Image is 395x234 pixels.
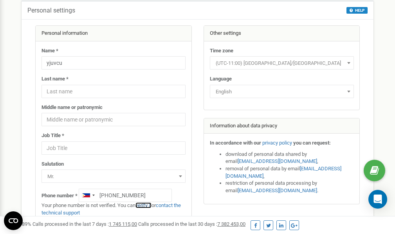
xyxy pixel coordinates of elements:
[293,140,331,146] strong: you can request:
[41,75,69,83] label: Last name *
[41,141,186,155] input: Job Title
[79,189,97,202] div: Telephone country code
[27,7,75,14] h5: Personal settings
[41,85,186,98] input: Last name
[368,190,387,209] div: Open Intercom Messenger
[213,86,351,97] span: English
[4,211,23,230] button: Open CMP widget
[210,56,354,70] span: (UTC-11:00) Pacific/Midway
[41,132,64,139] label: Job Title *
[41,161,64,168] label: Salutation
[217,221,245,227] u: 7 382 453,00
[44,171,183,182] span: Mr.
[238,158,317,164] a: [EMAIL_ADDRESS][DOMAIN_NAME]
[225,166,341,179] a: [EMAIL_ADDRESS][DOMAIN_NAME]
[41,170,186,183] span: Mr.
[225,151,354,165] li: download of personal data shared by email ,
[32,221,137,227] span: Calls processed in the last 7 days :
[204,118,360,134] div: Information about data privacy
[262,140,292,146] a: privacy policy
[138,221,245,227] span: Calls processed in the last 30 days :
[41,202,181,216] a: contact the technical support
[41,192,78,200] label: Phone number *
[41,56,186,70] input: Name
[213,58,351,69] span: (UTC-11:00) Pacific/Midway
[41,113,186,126] input: Middle name or patronymic
[346,7,368,14] button: HELP
[109,221,137,227] u: 1 745 115,00
[41,202,186,216] p: Your phone number is not verified. You can or
[225,165,354,180] li: removal of personal data by email ,
[210,140,261,146] strong: In accordance with our
[135,202,152,208] a: verify it
[210,75,232,83] label: Language
[204,26,360,41] div: Other settings
[79,189,172,202] input: +1-800-555-55-55
[41,104,103,111] label: Middle name or patronymic
[238,188,317,193] a: [EMAIL_ADDRESS][DOMAIN_NAME]
[210,47,233,55] label: Time zone
[210,85,354,98] span: English
[225,180,354,194] li: restriction of personal data processing by email .
[36,26,191,41] div: Personal information
[41,47,58,55] label: Name *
